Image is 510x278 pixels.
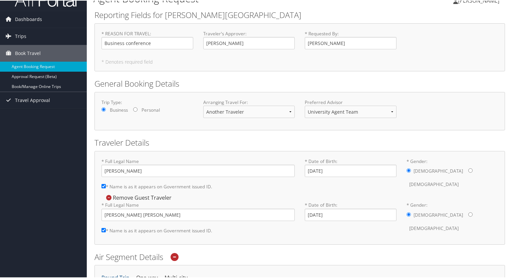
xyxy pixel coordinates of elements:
input: * Full Legal Name [101,208,295,220]
input: * Name is as it appears on Government issued ID. [101,183,106,188]
input: * Date of Birth: [305,164,397,176]
label: * Gender: [407,157,498,190]
label: * Name is as it appears on Government issued ID. [101,180,212,192]
input: * Gender:[DEMOGRAPHIC_DATA][DEMOGRAPHIC_DATA] [407,212,411,216]
label: Preferred Advisor [305,98,397,105]
label: * REASON FOR TRAVEL : [101,30,193,49]
input: * Date of Birth: [305,208,397,220]
span: Travel Approval [15,91,50,108]
label: * Full Legal Name [101,157,295,176]
label: * Date of Birth: [305,157,397,176]
label: * Full Legal Name [101,201,295,220]
label: Arranging Travel For: [203,98,295,105]
label: * Requested By : [305,30,397,49]
h2: Air Segment Details [94,251,505,262]
label: * Gender: [407,201,498,234]
label: Personal [142,106,160,113]
label: Business [110,106,128,113]
input: * REASON FOR TRAVEL: [101,36,193,49]
label: [DEMOGRAPHIC_DATA] [409,221,459,234]
input: * Gender:[DEMOGRAPHIC_DATA][DEMOGRAPHIC_DATA] [468,168,473,172]
span: Book Travel [15,44,41,61]
h2: Traveler Details [94,136,505,148]
label: Traveler's Approver : [203,30,295,49]
label: * Date of Birth: [305,201,397,220]
span: Dashboards [15,10,42,27]
div: Remove Guest Traveler [101,193,175,201]
input: * Gender:[DEMOGRAPHIC_DATA][DEMOGRAPHIC_DATA] [468,212,473,216]
input: Traveler's Approver: [203,36,295,49]
h2: Reporting Fields for [PERSON_NAME][GEOGRAPHIC_DATA] [94,9,505,20]
input: * Requested By: [305,36,397,49]
input: * Full Legal Name [101,164,295,176]
label: [DEMOGRAPHIC_DATA] [414,208,463,221]
span: Trips [15,27,26,44]
label: [DEMOGRAPHIC_DATA] [414,164,463,177]
h2: General Booking Details [94,77,505,89]
label: [DEMOGRAPHIC_DATA] [409,177,459,190]
label: * Name is as it appears on Government issued ID. [101,224,212,236]
input: * Name is as it appears on Government issued ID. [101,227,106,232]
input: * Gender:[DEMOGRAPHIC_DATA][DEMOGRAPHIC_DATA] [407,168,411,172]
label: Trip Type: [101,98,193,105]
h5: * Denotes required field [101,59,498,64]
